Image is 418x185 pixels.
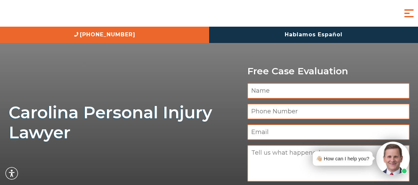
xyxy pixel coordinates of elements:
[247,124,410,140] input: Email
[5,7,85,20] img: Auger & Auger Accident and Injury Lawyers Logo
[247,66,410,76] p: Free Case Evaluation
[376,142,410,175] img: Intaker widget Avatar
[9,103,239,143] h1: Carolina Personal Injury Lawyer
[247,83,410,99] input: Name
[402,7,416,20] button: Menu
[316,154,369,163] div: 👋🏼 How can I help you?
[247,104,410,119] input: Phone Number
[9,146,204,171] img: sub text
